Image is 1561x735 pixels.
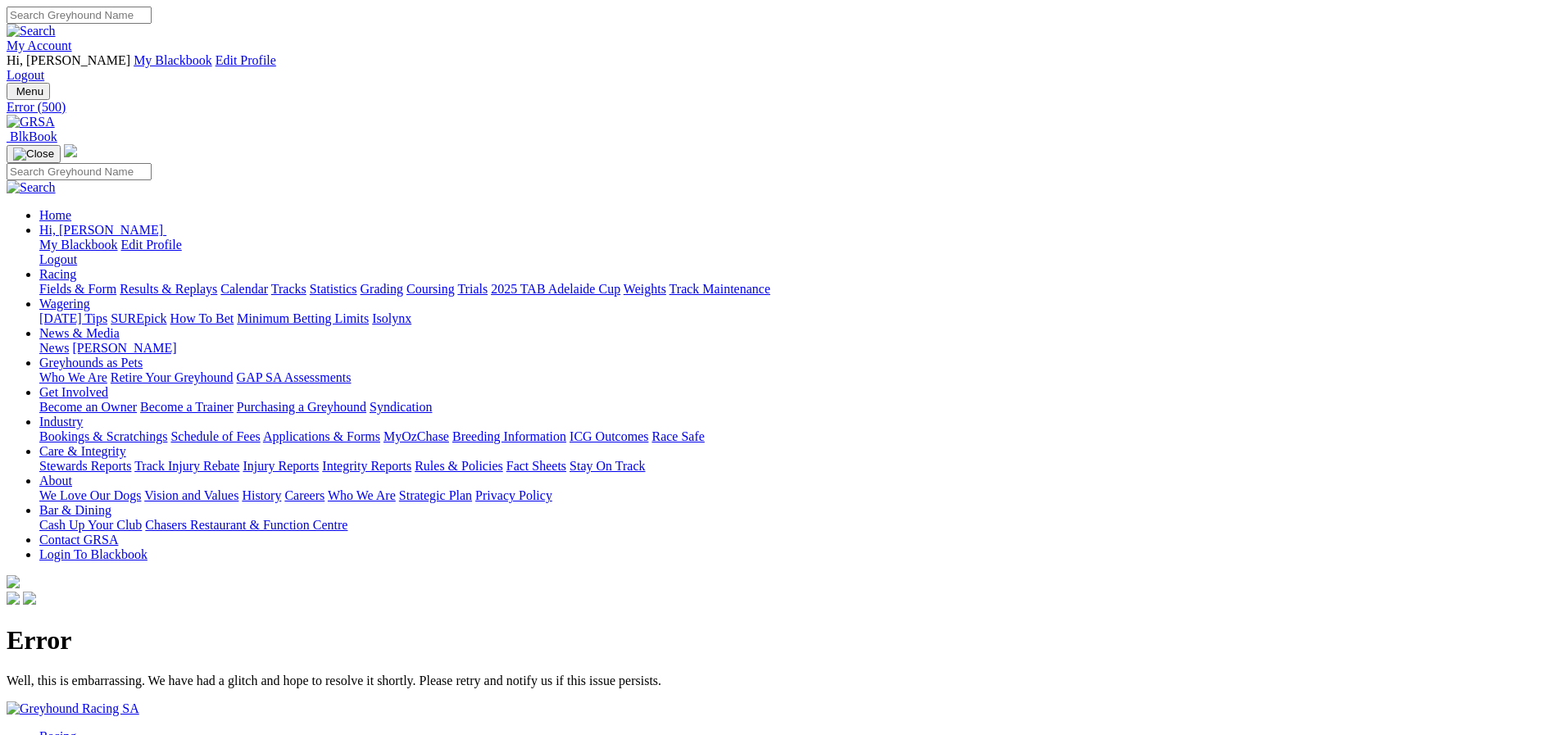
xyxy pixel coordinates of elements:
a: Industry [39,415,83,429]
a: History [242,488,281,502]
img: Close [13,147,54,161]
a: Syndication [370,400,432,414]
a: Trials [457,282,488,296]
img: Search [7,180,56,195]
a: Bookings & Scratchings [39,429,167,443]
a: Logout [39,252,77,266]
img: Greyhound Racing SA [7,701,139,716]
a: Integrity Reports [322,459,411,473]
a: SUREpick [111,311,166,325]
a: My Blackbook [39,238,118,252]
a: Statistics [310,282,357,296]
a: Become a Trainer [140,400,234,414]
a: GAP SA Assessments [237,370,352,384]
a: Coursing [406,282,455,296]
a: My Blackbook [134,53,212,67]
a: Who We Are [328,488,396,502]
a: Track Injury Rebate [134,459,239,473]
div: Care & Integrity [39,459,1554,474]
a: Who We Are [39,370,107,384]
a: Greyhounds as Pets [39,356,143,370]
a: Racing [39,267,76,281]
a: News & Media [39,326,120,340]
a: Become an Owner [39,400,137,414]
a: Get Involved [39,385,108,399]
a: Vision and Values [144,488,238,502]
span: Menu [16,85,43,98]
img: twitter.svg [23,592,36,605]
a: Race Safe [651,429,704,443]
a: [DATE] Tips [39,311,107,325]
div: Wagering [39,311,1554,326]
a: Careers [284,488,324,502]
a: Logout [7,68,44,82]
div: Get Involved [39,400,1554,415]
a: Bar & Dining [39,503,111,517]
a: Applications & Forms [263,429,380,443]
div: My Account [7,53,1554,83]
a: Injury Reports [243,459,319,473]
div: Racing [39,282,1554,297]
div: Greyhounds as Pets [39,370,1554,385]
img: logo-grsa-white.png [7,575,20,588]
a: About [39,474,72,488]
a: Error (500) [7,100,1554,115]
a: Rules & Policies [415,459,503,473]
a: Schedule of Fees [170,429,260,443]
a: BlkBook [7,129,57,143]
div: News & Media [39,341,1554,356]
div: About [39,488,1554,503]
span: BlkBook [10,129,57,143]
a: Fields & Form [39,282,116,296]
a: Breeding Information [452,429,566,443]
div: Industry [39,429,1554,444]
img: Search [7,24,56,39]
img: logo-grsa-white.png [64,144,77,157]
a: Tracks [271,282,306,296]
a: [PERSON_NAME] [72,341,176,355]
a: Cash Up Your Club [39,518,142,532]
a: Login To Blackbook [39,547,147,561]
img: facebook.svg [7,592,20,605]
a: Retire Your Greyhound [111,370,234,384]
span: Hi, [PERSON_NAME] [7,53,130,67]
a: Grading [361,282,403,296]
a: Minimum Betting Limits [237,311,369,325]
input: Search [7,163,152,180]
a: We Love Our Dogs [39,488,141,502]
a: Track Maintenance [669,282,770,296]
a: ICG Outcomes [569,429,648,443]
a: 2025 TAB Adelaide Cup [491,282,620,296]
a: Purchasing a Greyhound [237,400,366,414]
a: Edit Profile [121,238,182,252]
a: Care & Integrity [39,444,126,458]
a: Results & Replays [120,282,217,296]
a: Weights [624,282,666,296]
div: Bar & Dining [39,518,1554,533]
img: GRSA [7,115,55,129]
span: Hi, [PERSON_NAME] [39,223,163,237]
a: MyOzChase [383,429,449,443]
a: Calendar [220,282,268,296]
a: Edit Profile [216,53,276,67]
a: Chasers Restaurant & Function Centre [145,518,347,532]
a: Strategic Plan [399,488,472,502]
a: My Account [7,39,72,52]
button: Toggle navigation [7,83,50,100]
a: Home [39,208,71,222]
input: Search [7,7,152,24]
a: Stay On Track [569,459,645,473]
a: Wagering [39,297,90,311]
button: Toggle navigation [7,145,61,163]
a: Contact GRSA [39,533,118,547]
a: How To Bet [170,311,234,325]
a: Stewards Reports [39,459,131,473]
p: Well, this is embarrassing. We have had a glitch and hope to resolve it shortly. Please retry and... [7,674,1554,688]
a: Isolynx [372,311,411,325]
a: News [39,341,69,355]
a: Fact Sheets [506,459,566,473]
a: Privacy Policy [475,488,552,502]
div: Hi, [PERSON_NAME] [39,238,1554,267]
a: Hi, [PERSON_NAME] [39,223,166,237]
